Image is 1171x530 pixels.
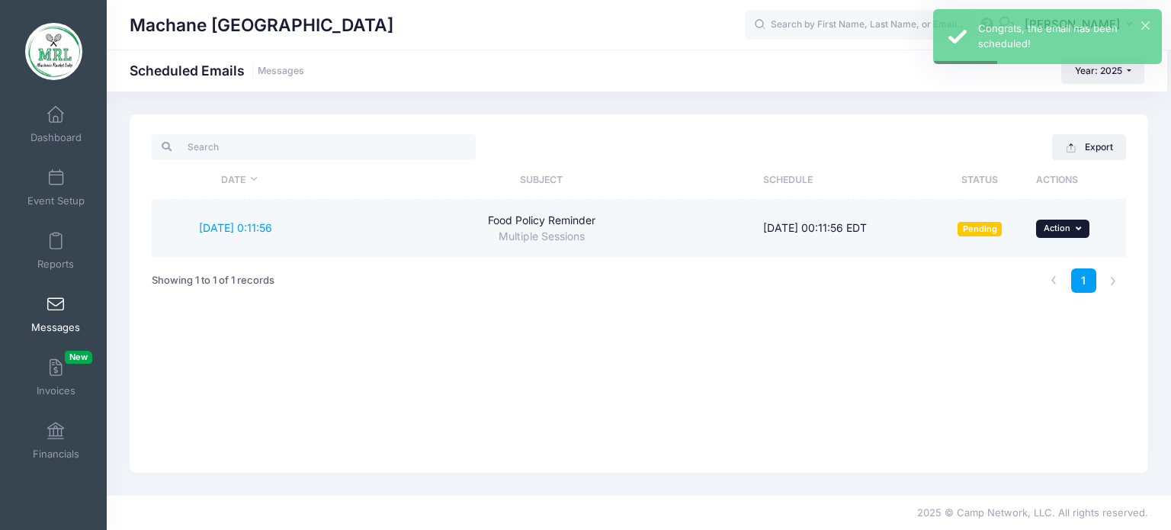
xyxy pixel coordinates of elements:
[917,506,1148,519] span: 2025 © Camp Network, LLC. All rights reserved.
[130,63,304,79] h1: Scheduled Emails
[258,66,304,77] a: Messages
[152,160,327,200] th: Date: activate to sort column ascending
[20,287,92,341] a: Messages
[20,351,92,404] a: InvoicesNew
[65,351,92,364] span: New
[130,8,393,43] h1: Machane [GEOGRAPHIC_DATA]
[1028,160,1126,200] th: Actions: activate to sort column ascending
[327,160,756,200] th: Subject: activate to sort column ascending
[33,448,79,461] span: Financials
[958,222,1002,236] span: Pending
[20,414,92,467] a: Financials
[1061,58,1144,84] button: Year: 2025
[30,131,82,144] span: Dashboard
[1015,8,1148,43] button: [PERSON_NAME]
[335,229,749,245] div: Multiple Sessions
[20,161,92,214] a: Event Setup
[745,10,974,40] input: Search by First Name, Last Name, or Email...
[756,160,931,200] th: Schedule: activate to sort column ascending
[1052,134,1126,160] button: Export
[37,384,75,397] span: Invoices
[1141,21,1150,30] button: ×
[27,194,85,207] span: Event Setup
[31,321,80,334] span: Messages
[978,21,1150,51] div: Congrats, the email has been scheduled!
[152,263,274,298] div: Showing 1 to 1 of 1 records
[931,160,1028,200] th: Status: activate to sort column ascending
[20,98,92,151] a: Dashboard
[1044,223,1070,233] span: Action
[335,213,749,229] div: Food Policy Reminder
[152,134,476,160] input: Search
[1075,65,1122,76] span: Year: 2025
[756,200,931,256] td: [DATE] 00:11:56 EDT
[1071,268,1096,294] a: 1
[1036,220,1089,238] button: Action
[37,258,74,271] span: Reports
[25,23,82,80] img: Machane Racket Lake
[199,221,272,234] a: [DATE] 0:11:56
[20,224,92,278] a: Reports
